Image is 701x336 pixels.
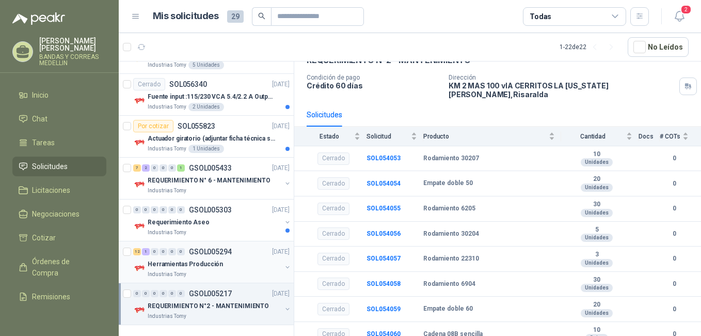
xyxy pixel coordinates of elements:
[12,85,106,105] a: Inicio
[367,127,423,146] th: Solicitud
[272,121,290,131] p: [DATE]
[423,127,561,146] th: Producto
[32,208,79,220] span: Negociaciones
[581,234,613,242] div: Unidades
[168,206,176,213] div: 0
[367,133,409,140] span: Solicitud
[188,145,224,153] div: 1 Unidades
[670,7,689,26] button: 2
[317,177,349,190] div: Cerrado
[12,204,106,224] a: Negociaciones
[133,164,141,172] div: 7
[367,230,401,237] a: SOL054056
[32,232,56,243] span: Cotizar
[423,280,475,288] b: Rodamiento 6904
[148,61,186,69] p: Industrias Tomy
[133,248,141,255] div: 12
[628,37,689,57] button: No Leídos
[133,178,146,191] img: Company Logo
[423,305,473,313] b: Empate doble 60
[133,204,292,237] a: 0 0 0 0 0 0 GSOL005303[DATE] Company LogoRequerimiento AseoIndustrias Tomy
[39,54,106,66] p: BANDAS Y CORREAS MEDELLIN
[660,133,680,140] span: # COTs
[189,290,232,297] p: GSOL005217
[148,145,186,153] p: Industrias Tomy
[177,206,185,213] div: 0
[449,74,675,81] p: Dirección
[367,255,401,262] a: SOL054057
[32,256,97,279] span: Órdenes de Compra
[561,251,632,259] b: 3
[32,291,70,302] span: Remisiones
[148,134,276,144] p: Actuador giratorio (adjuntar ficha técnica si es diferente a festo)
[133,262,146,274] img: Company Logo
[561,276,632,284] b: 30
[32,89,49,101] span: Inicio
[133,136,146,149] img: Company Logo
[151,248,158,255] div: 0
[581,158,613,166] div: Unidades
[530,11,551,22] div: Todas
[148,270,186,279] p: Industrias Tomy
[160,248,167,255] div: 0
[561,201,632,209] b: 30
[272,247,290,257] p: [DATE]
[317,278,349,290] div: Cerrado
[148,218,210,227] p: Requerimiento Aseo
[133,304,146,316] img: Company Logo
[151,164,158,172] div: 0
[423,179,473,188] b: Empate doble 50
[272,163,290,173] p: [DATE]
[148,187,186,195] p: Industrias Tomy
[272,80,290,89] p: [DATE]
[133,206,141,213] div: 0
[307,81,440,90] p: Crédito 60 días
[561,133,624,140] span: Cantidad
[188,103,224,111] div: 2 Unidades
[12,252,106,283] a: Órdenes de Compra
[317,253,349,265] div: Cerrado
[561,175,632,184] b: 20
[133,162,292,195] a: 7 2 0 0 0 1 GSOL005433[DATE] Company LogoREQUERIMIENTO N° 6 - MANTENIMIENTOIndustrias Tomy
[680,5,692,14] span: 2
[12,228,106,248] a: Cotizar
[367,280,401,287] a: SOL054058
[307,74,440,81] p: Condición de pago
[169,81,207,88] p: SOL056340
[307,133,352,140] span: Estado
[317,303,349,315] div: Cerrado
[449,81,675,99] p: KM 2 MAS 100 vIA CERRITOS LA [US_STATE] [PERSON_NAME] , Risaralda
[227,10,244,23] span: 29
[133,287,292,320] a: 0 0 0 0 0 0 GSOL005217[DATE] Company LogoREQUERIMIENTO N°2 - MANTENIMIENTOIndustrias Tomy
[133,95,146,107] img: Company Logo
[367,155,401,162] a: SOL054053
[423,255,479,263] b: Rodamiento 22310
[32,113,47,125] span: Chat
[160,164,167,172] div: 0
[189,164,232,172] p: GSOL005433
[12,133,106,152] a: Tareas
[272,205,290,215] p: [DATE]
[660,229,689,239] b: 0
[189,248,232,255] p: GSOL005294
[639,127,660,146] th: Docs
[142,248,150,255] div: 1
[148,103,186,111] p: Industrias Tomy
[660,154,689,163] b: 0
[148,259,223,269] p: Herramientas Producción
[148,176,270,186] p: REQUERIMIENTO N° 6 - MANTENIMIENTO
[561,226,632,234] b: 5
[133,290,141,297] div: 0
[660,204,689,213] b: 0
[12,109,106,129] a: Chat
[177,290,185,297] div: 0
[423,205,475,213] b: Rodamiento 6205
[133,246,292,279] a: 12 1 0 0 0 0 GSOL005294[DATE] Company LogoHerramientas ProducciónIndustrias Tomy
[12,180,106,200] a: Licitaciones
[160,290,167,297] div: 0
[561,127,639,146] th: Cantidad
[39,37,106,52] p: [PERSON_NAME] [PERSON_NAME]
